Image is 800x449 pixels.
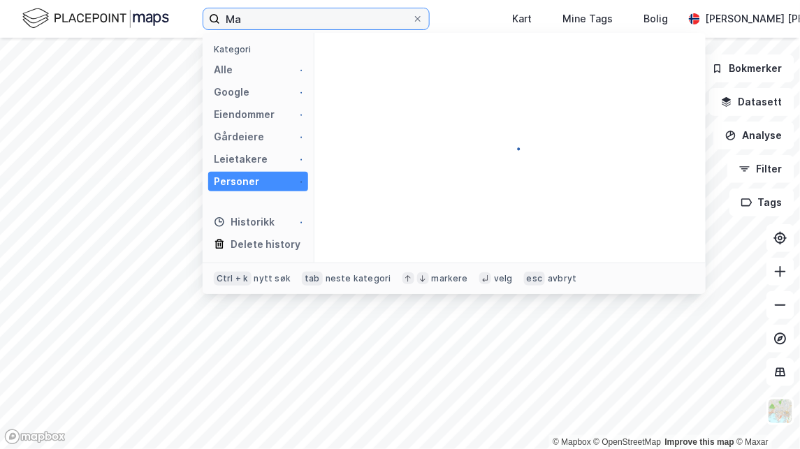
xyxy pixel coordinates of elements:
div: Mine Tags [562,10,613,27]
a: Mapbox [553,437,591,447]
img: spinner.a6d8c91a73a9ac5275cf975e30b51cfb.svg [291,176,303,187]
img: logo.f888ab2527a4732fd821a326f86c7f29.svg [22,6,169,31]
input: Søk på adresse, matrikkel, gårdeiere, leietakere eller personer [220,8,412,29]
iframe: Chat Widget [730,382,800,449]
div: Kart [512,10,532,27]
div: Ctrl + k [214,272,252,286]
div: velg [494,273,513,284]
img: spinner.a6d8c91a73a9ac5275cf975e30b51cfb.svg [291,64,303,75]
div: Historikk [214,214,275,230]
button: Filter [727,155,794,183]
img: spinner.a6d8c91a73a9ac5275cf975e30b51cfb.svg [291,154,303,165]
div: Kontrollprogram for chat [730,382,800,449]
div: Leietakere [214,151,268,168]
div: avbryt [548,273,576,284]
div: neste kategori [326,273,391,284]
div: Gårdeiere [214,128,264,145]
div: Alle [214,61,233,78]
div: Bolig [643,10,668,27]
div: markere [432,273,468,284]
img: spinner.a6d8c91a73a9ac5275cf975e30b51cfb.svg [291,131,303,142]
img: spinner.a6d8c91a73a9ac5275cf975e30b51cfb.svg [291,87,303,98]
a: OpenStreetMap [594,437,662,447]
div: Delete history [231,236,300,253]
div: tab [302,272,323,286]
img: spinner.a6d8c91a73a9ac5275cf975e30b51cfb.svg [291,216,303,228]
button: Analyse [713,122,794,149]
div: nytt søk [254,273,291,284]
button: Bokmerker [700,54,794,82]
div: Kategori [214,44,308,54]
div: esc [524,272,546,286]
a: Improve this map [665,437,734,447]
a: Mapbox homepage [4,429,66,445]
div: Personer [214,173,259,190]
button: Tags [729,189,794,216]
button: Datasett [709,88,794,116]
img: spinner.a6d8c91a73a9ac5275cf975e30b51cfb.svg [499,137,521,159]
img: spinner.a6d8c91a73a9ac5275cf975e30b51cfb.svg [291,109,303,120]
div: Google [214,84,249,101]
div: Eiendommer [214,106,275,123]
